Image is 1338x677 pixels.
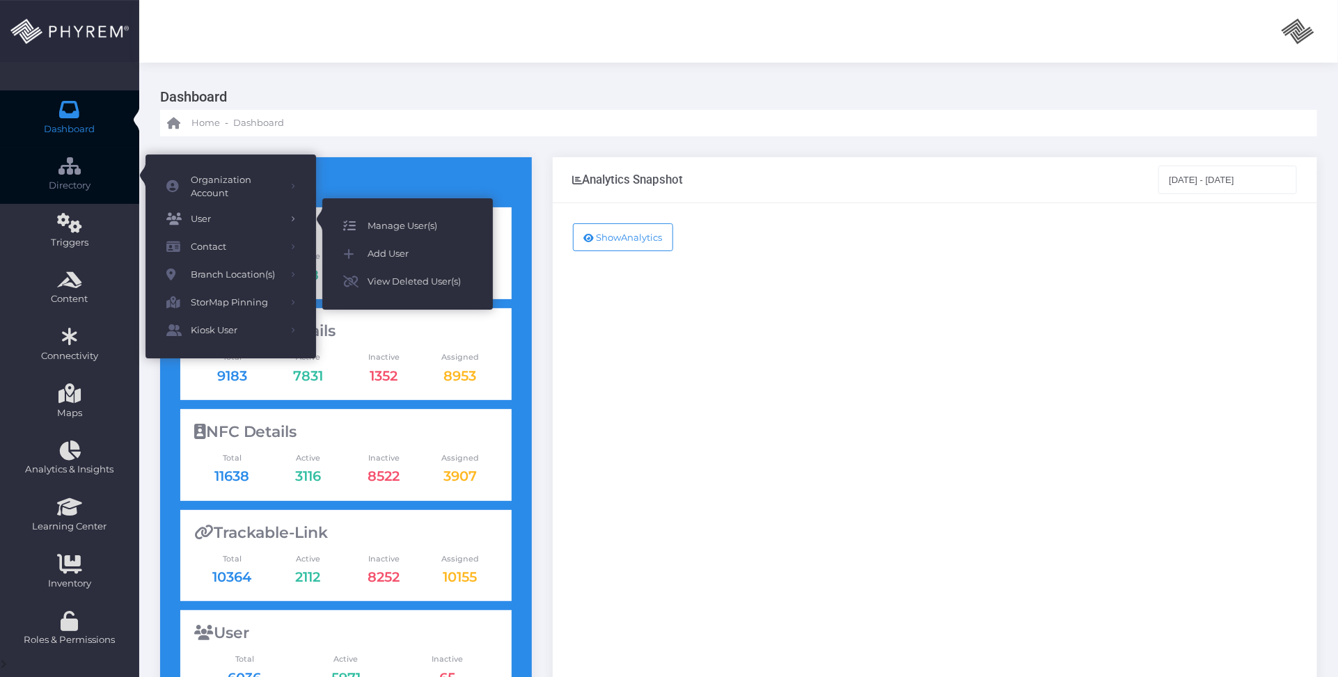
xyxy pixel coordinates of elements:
span: Add User [368,245,472,263]
span: Inactive [397,653,498,665]
span: Total [194,452,270,464]
a: Manage User(s) [322,212,493,240]
div: NFC Details [194,423,498,441]
span: Content [9,292,130,306]
span: Kiosk User [191,321,281,340]
span: Roles & Permissions [9,633,130,647]
span: Inactive [346,351,422,363]
div: User [194,624,498,642]
div: QR-Code Details [194,322,498,340]
h3: Dashboard [160,83,1307,110]
a: Home [167,110,220,136]
span: Manage User(s) [368,217,472,235]
span: Directory [9,179,130,193]
a: 3116 [295,468,321,484]
div: Trackable-Link [194,524,498,542]
a: Kiosk User [145,317,316,344]
span: Assigned [422,553,498,565]
span: Active [295,653,397,665]
li: - [223,116,230,130]
a: 3907 [443,468,477,484]
a: Organization Account [145,168,316,205]
button: ShowAnalytics [573,223,674,251]
span: Active [270,553,346,565]
input: Select Date Range [1158,166,1298,193]
span: Inventory [9,577,130,591]
span: Dashboard [233,116,284,130]
a: View Deleted User(s) [322,268,493,296]
span: Active [270,452,346,464]
span: Learning Center [9,520,130,534]
span: StorMap Pinning [191,294,281,312]
span: Assigned [422,452,498,464]
a: User [145,205,316,233]
span: Total [194,653,296,665]
span: Maps [57,406,82,420]
a: 10155 [443,568,477,585]
a: 9183 [217,367,247,384]
span: Branch Location(s) [191,266,281,284]
span: Contact [191,238,281,256]
span: Dashboard [45,122,95,136]
a: 2112 [295,568,320,585]
span: Analytics & Insights [9,463,130,477]
a: Contact [145,233,316,261]
a: 10364 [212,568,251,585]
a: 8522 [368,468,400,484]
span: Show [597,232,622,243]
a: Branch Location(s) [145,261,316,289]
span: Total [194,553,270,565]
div: Analytics Snapshot [573,173,684,186]
span: Organization Account [191,173,281,200]
a: StorMap Pinning [145,289,316,317]
span: Connectivity [9,349,130,363]
a: 8252 [368,568,400,585]
span: Assigned [422,351,498,363]
span: User [191,210,281,228]
span: Home [191,116,220,130]
a: Add User [322,240,493,268]
span: View Deleted User(s) [368,273,472,291]
a: 1352 [370,367,398,384]
a: 8953 [443,367,476,384]
span: Inactive [346,452,422,464]
a: Dashboard [233,110,284,136]
a: 7831 [293,367,323,384]
a: 11638 [214,468,249,484]
span: Inactive [346,553,422,565]
span: Triggers [9,236,130,250]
